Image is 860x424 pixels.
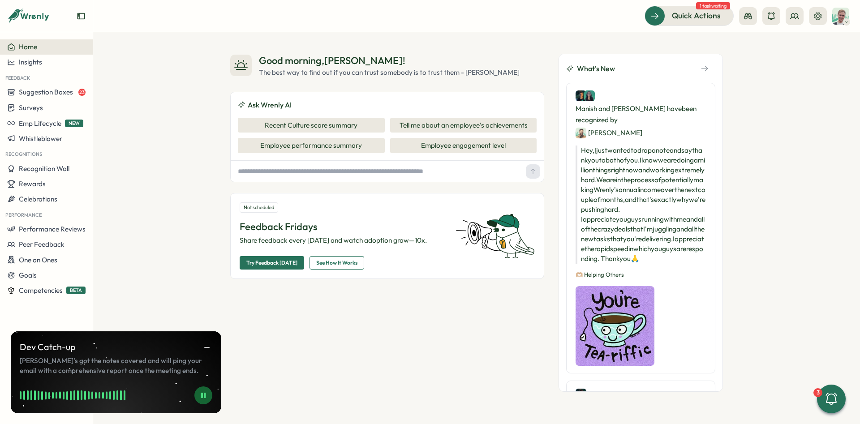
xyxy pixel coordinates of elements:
[19,180,46,188] span: Rewards
[259,54,520,68] div: Good morning , [PERSON_NAME] !
[238,118,385,133] button: Recent Culture score summary
[248,99,292,111] span: Ask Wrenly AI
[19,88,73,96] span: Suggestion Boxes
[19,43,37,51] span: Home
[19,103,43,112] span: Surveys
[584,90,595,101] img: Shreya
[576,286,654,366] img: Recognition Image
[65,120,83,127] span: NEW
[19,134,62,143] span: Whistleblower
[19,225,86,233] span: Performance Reviews
[259,68,520,77] div: The best way to find out if you can trust somebody is to trust them - [PERSON_NAME]
[576,90,586,101] img: Manish Panwar
[19,164,69,173] span: Recognition Wall
[246,257,297,269] span: Try Feedback [DATE]
[576,389,586,399] img: Manish Panwar
[19,240,64,248] span: Peer Feedback
[19,119,61,128] span: Emp Lifecycle
[576,146,706,264] p: Hey, I just wanted to drop a note and say thank you to both of you. I know we are doing a million...
[310,256,364,270] button: See How It Works
[817,385,846,413] button: 3
[66,287,86,294] span: BETA
[576,388,706,412] div: Manish has been recognized by
[77,12,86,21] button: Expand sidebar
[19,271,37,279] span: Goals
[696,2,730,9] span: 1 task waiting
[576,271,706,279] p: 🫶🏼 Helping Others
[78,89,86,96] span: 23
[672,10,721,21] span: Quick Actions
[576,127,642,138] div: [PERSON_NAME]
[20,340,76,354] p: Dev Catch-up
[390,118,537,133] button: Tell me about an employee's achievements
[390,138,537,153] button: Employee engagement level
[19,58,42,66] span: Insights
[240,202,278,213] div: Not scheduled
[19,195,57,203] span: Celebrations
[813,388,822,397] div: 3
[576,128,586,138] img: Ali Khan
[19,286,63,295] span: Competencies
[577,63,615,74] span: What's New
[316,257,357,269] span: See How It Works
[240,256,304,270] button: Try Feedback [DATE]
[576,90,706,138] div: Manish and [PERSON_NAME] have been recognized by
[194,386,212,404] button: Pause Meeting
[20,356,212,376] span: [PERSON_NAME]'s got the notes covered and will ping your email with a comprehensive report once t...
[238,138,385,153] button: Employee performance summary
[645,6,734,26] button: Quick Actions
[19,256,57,264] span: One on Ones
[240,236,445,245] p: Share feedback every [DATE] and watch adoption grow—10x.
[832,8,849,25] img: Matt Brooks
[240,220,445,234] p: Feedback Fridays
